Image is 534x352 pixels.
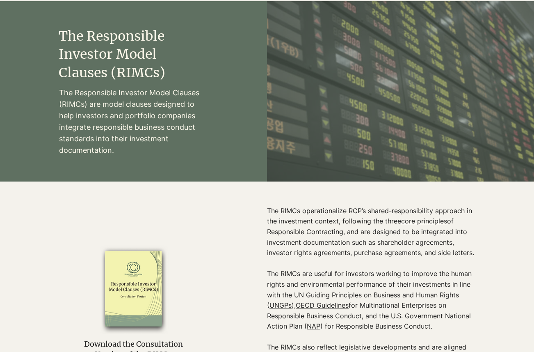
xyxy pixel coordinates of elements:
[296,301,349,309] a: OECD Guidelines
[307,322,320,330] a: NAP
[59,87,209,156] p: The Responsible Investor Model Clauses (RIMCs) are model clauses designed to help investors and p...
[84,244,183,334] img: RIMCS_edited.png
[59,28,165,81] span: The Responsible Investor Model Clauses (RIMCs)
[267,332,481,343] p: ​
[401,217,447,225] a: core principles
[267,206,481,258] p: The RIMCs operationalize RCP’s shared-responsibility approach in the investment context, followin...
[267,1,534,182] img: Stock Ticker Board
[267,269,481,332] p: The RIMCs are useful for investors working to improve the human rights and environmental performa...
[269,301,292,309] a: UNGPs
